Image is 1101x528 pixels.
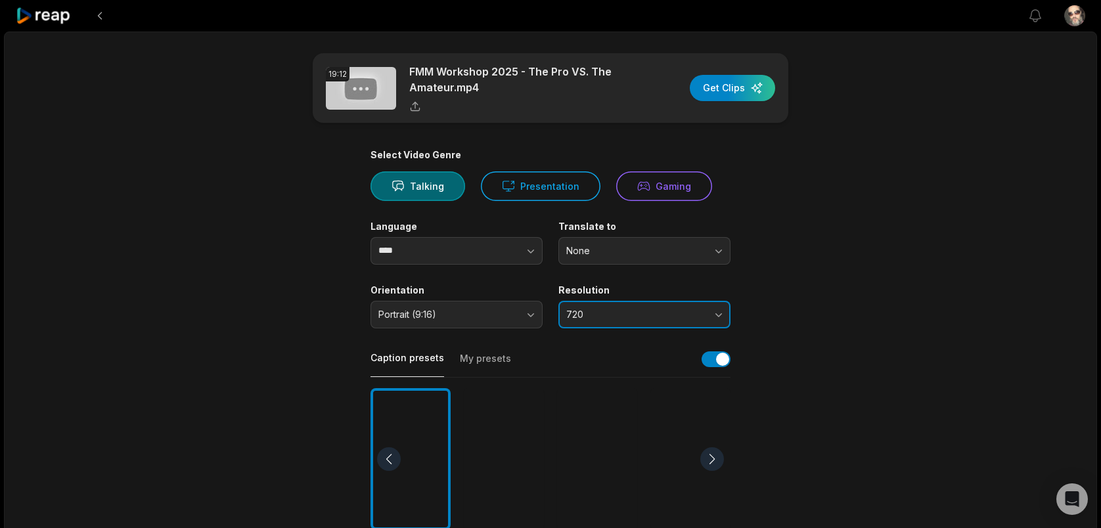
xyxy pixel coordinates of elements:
div: 19:12 [326,67,349,81]
span: 720 [566,309,704,320]
label: Orientation [371,284,543,296]
span: Portrait (9:16) [378,309,516,320]
button: Caption presets [371,351,444,377]
button: Get Clips [690,75,775,101]
p: FMM Workshop 2025 - The Pro VS. The Amateur.mp4 [409,64,636,95]
button: Presentation [481,171,600,201]
button: 720 [558,301,730,328]
div: Open Intercom Messenger [1056,483,1088,515]
label: Resolution [558,284,730,296]
label: Translate to [558,221,730,232]
button: Talking [371,171,465,201]
span: None [566,245,704,257]
button: None [558,237,730,265]
button: Portrait (9:16) [371,301,543,328]
div: Select Video Genre [371,149,730,161]
button: Gaming [616,171,712,201]
label: Language [371,221,543,232]
button: My presets [460,352,511,377]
